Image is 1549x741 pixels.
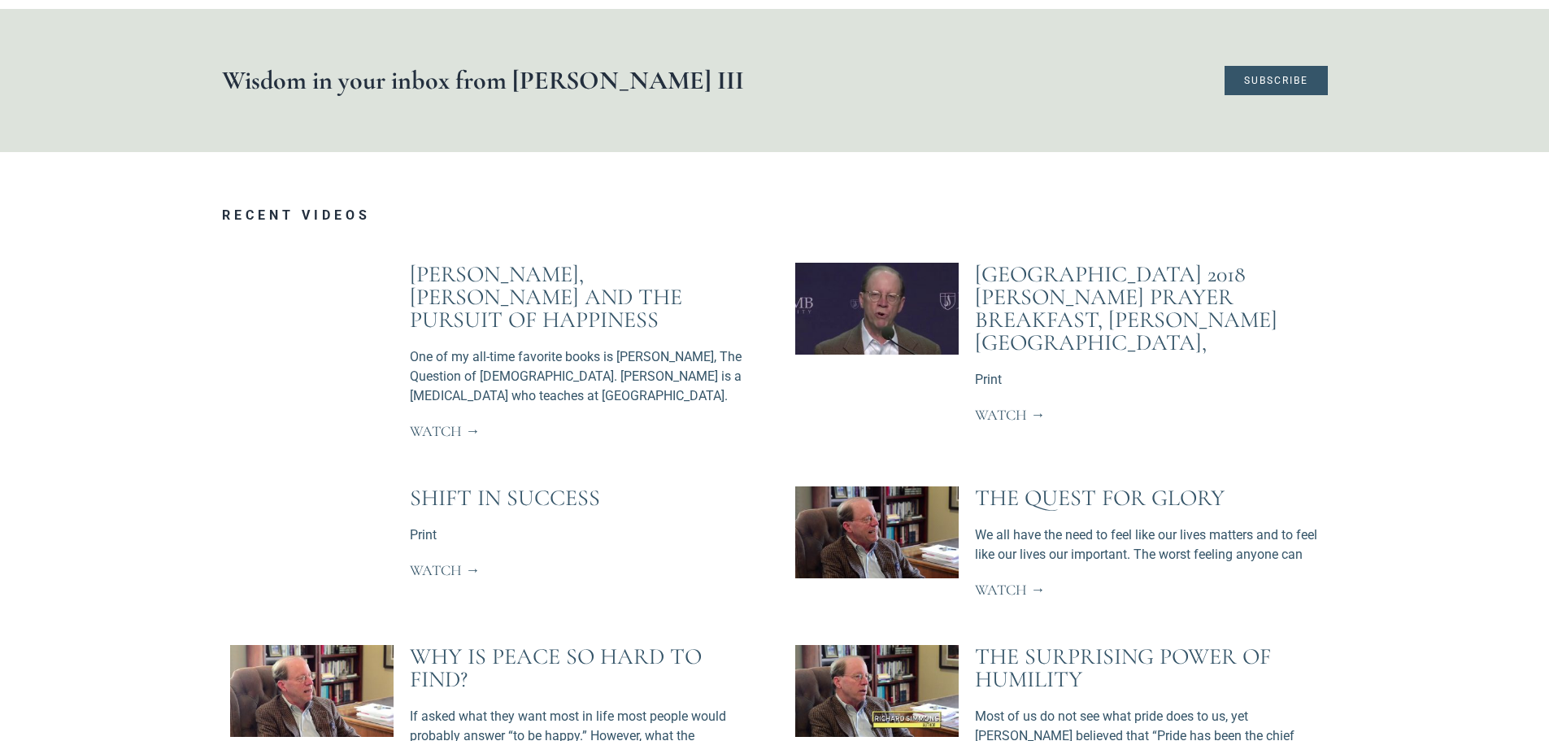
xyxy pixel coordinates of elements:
[222,209,1328,222] h3: Recent Videos
[410,347,754,406] div: One of my all-time favorite books is [PERSON_NAME], The Question of [DEMOGRAPHIC_DATA]. [PERSON_N...
[1225,66,1328,95] a: Subscribe
[410,486,754,509] div: Shift in Success
[975,370,1319,390] div: Print
[222,68,991,94] h1: Wisdom in your inbox from [PERSON_NAME] III
[975,486,1319,509] div: The Quest for Glory
[410,424,480,438] a: Watch
[975,263,1319,354] div: [GEOGRAPHIC_DATA] 2018 [PERSON_NAME] Prayer Breakfast, [PERSON_NAME][GEOGRAPHIC_DATA],
[975,582,1045,597] a: Watch
[975,525,1319,564] div: We all have the need to feel like our lives matters and to feel like our lives our important. The...
[1244,76,1308,85] span: Subscribe
[975,408,1045,422] a: Watch
[975,645,1319,691] div: The Surprising Power of Humility
[410,263,754,331] div: [PERSON_NAME], [PERSON_NAME] and the Pursuit of Happiness
[410,525,754,545] div: Print
[410,645,754,691] div: Why is peace so hard to find?
[410,563,480,578] a: Watch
